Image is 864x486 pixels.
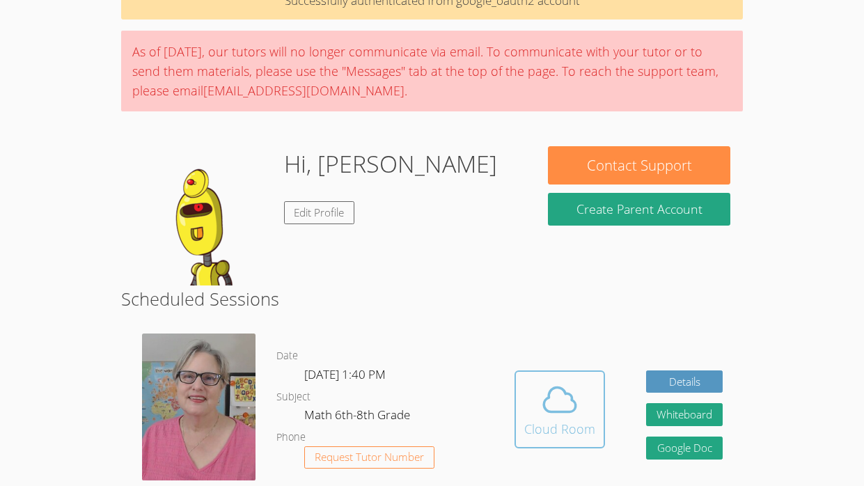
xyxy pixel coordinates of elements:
[315,452,424,462] span: Request Tutor Number
[134,146,273,285] img: default.png
[646,370,723,393] a: Details
[646,437,723,460] a: Google Doc
[515,370,605,448] button: Cloud Room
[646,403,723,426] button: Whiteboard
[276,429,306,446] dt: Phone
[284,201,355,224] a: Edit Profile
[284,146,497,182] h1: Hi, [PERSON_NAME]
[304,405,413,429] dd: Math 6th-8th Grade
[304,446,434,469] button: Request Tutor Number
[276,389,311,406] dt: Subject
[304,366,386,382] span: [DATE] 1:40 PM
[142,334,256,480] img: avatar.png
[121,31,744,111] div: As of [DATE], our tutors will no longer communicate via email. To communicate with your tutor or ...
[524,419,595,439] div: Cloud Room
[121,285,744,312] h2: Scheduled Sessions
[548,146,730,185] button: Contact Support
[276,347,298,365] dt: Date
[548,193,730,226] button: Create Parent Account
